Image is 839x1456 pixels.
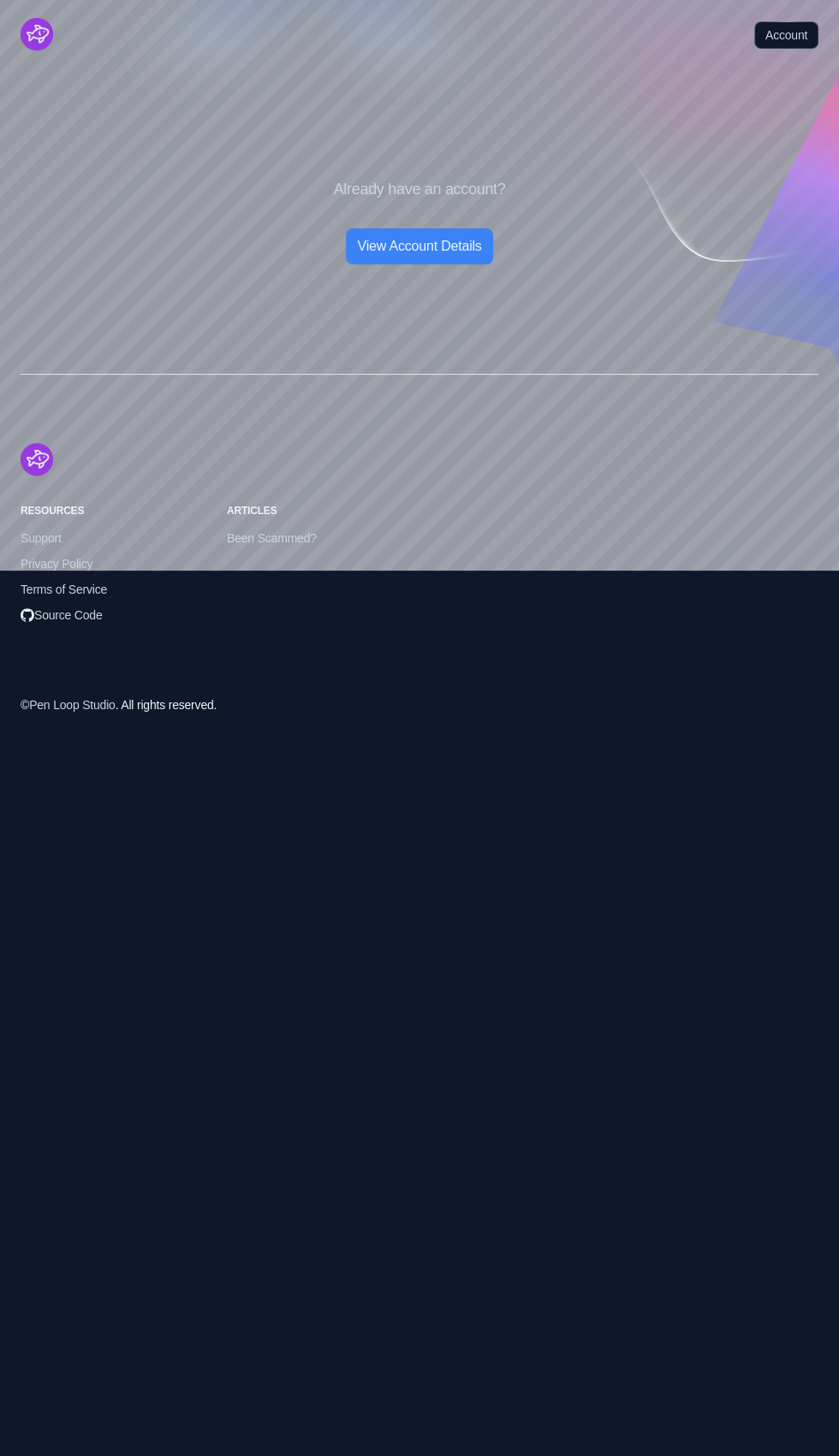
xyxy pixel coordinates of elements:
span: Support [21,529,62,547]
a: View Account Details [346,228,492,264]
span: Source Code [21,606,103,624]
span: Terms of Service [21,580,107,599]
img: Stellar [21,18,53,50]
span: Pen Loop Studio [29,695,116,714]
span: Been Scammed? [227,529,317,547]
a: Privacy Policy [21,557,92,571]
div: © . All rights reserved. [21,695,217,714]
img: Stellar [21,443,53,476]
p: Already have an account? [91,178,748,201]
a: Open SourceSource Code [21,611,103,624]
a: Pen Loop Studio [29,698,116,712]
h6: Resources [21,503,199,518]
img: Open Source [21,608,34,622]
a: Support [21,531,62,545]
a: Been Scammed? [227,531,317,545]
a: Terms of Service [21,583,107,596]
a: Account [754,21,818,49]
a: Cruip [21,443,818,476]
a: Cruip [21,18,53,50]
span: Privacy Policy [21,554,92,573]
h6: Articles [227,503,406,518]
